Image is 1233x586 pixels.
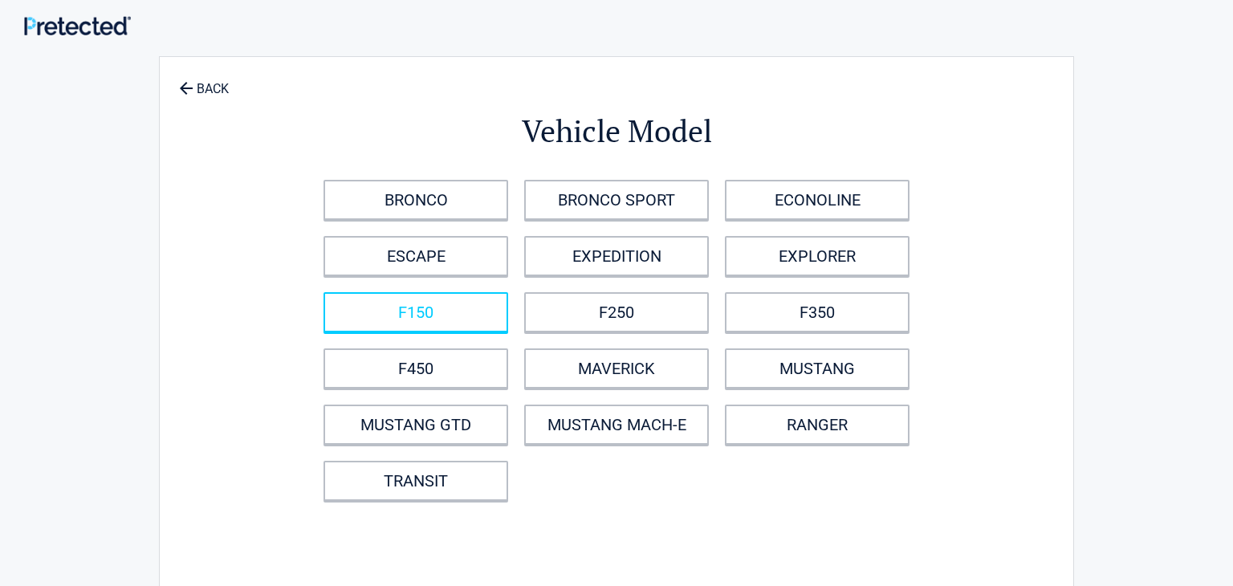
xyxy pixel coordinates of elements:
[524,292,709,332] a: F250
[24,16,131,35] img: Main Logo
[725,236,909,276] a: EXPLORER
[324,405,508,445] a: MUSTANG GTD
[176,67,232,96] a: BACK
[725,180,909,220] a: ECONOLINE
[524,180,709,220] a: BRONCO SPORT
[725,292,909,332] a: F350
[725,348,909,389] a: MUSTANG
[248,111,985,152] h2: Vehicle Model
[524,405,709,445] a: MUSTANG MACH-E
[324,292,508,332] a: F150
[524,348,709,389] a: MAVERICK
[324,348,508,389] a: F450
[324,461,508,501] a: TRANSIT
[725,405,909,445] a: RANGER
[324,180,508,220] a: BRONCO
[524,236,709,276] a: EXPEDITION
[324,236,508,276] a: ESCAPE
